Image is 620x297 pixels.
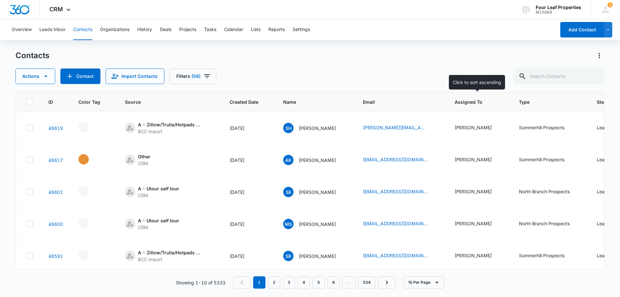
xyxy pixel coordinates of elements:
div: Lead [597,252,607,259]
span: (56) [191,74,201,79]
div: account id [536,10,581,15]
a: [EMAIL_ADDRESS][DOMAIN_NAME] [363,188,428,195]
button: Contacts [73,19,92,40]
a: Navigate to contact details page for Sonya Romero [48,253,63,259]
span: Status [597,99,611,105]
div: Type - Summerhill Prospects - Select to Edit Field [519,252,576,260]
div: [PERSON_NAME] [455,188,492,195]
span: SR [283,251,294,261]
input: Search Contacts [513,69,604,84]
div: Assigned To - Kelly Mursch - Select to Edit Field [455,220,503,228]
div: Name - Sonya Romero - Select to Edit Field [283,251,347,261]
div: Name - Sarah Hyde - Select to Edit Field [283,123,347,133]
a: Page 6 [327,276,340,289]
span: ID [48,99,54,105]
a: Page 534 [358,276,376,289]
button: 10 Per Page [403,276,444,289]
div: Status - Lead - Select to Edit Field [597,252,619,260]
span: Type [519,99,572,105]
div: [PERSON_NAME] [455,252,492,259]
button: Lists [251,19,261,40]
a: Navigate to contact details page for Aumar Kumar [48,157,63,163]
div: [DATE] [230,221,268,228]
button: Reports [268,19,285,40]
div: - - Select to Edit Field [78,122,100,133]
div: A - Zillow/Trulia/Hotpads Rent Connect [138,249,202,256]
div: - - Select to Edit Field [78,218,100,228]
a: Page 5 [313,276,325,289]
a: Navigate to contact details page for Sylvestra Edwards [48,189,63,195]
p: [PERSON_NAME] [299,189,336,196]
a: Navigate to contact details page for Sarah Hyde [48,125,63,131]
div: Email - sarah.hyde0517@gmail.com - Select to Edit Field [363,124,439,132]
button: Actions [594,50,604,61]
div: Lead [597,220,607,227]
p: [PERSON_NAME] [299,221,336,228]
div: Status - Lead - Select to Edit Field [597,124,619,132]
button: Actions [15,69,55,84]
span: Source [125,99,205,105]
span: Assigned To [455,99,494,105]
a: [PERSON_NAME][EMAIL_ADDRESS][DOMAIN_NAME] [363,124,428,131]
a: Page 2 [268,276,280,289]
div: Other [138,153,150,160]
div: [PERSON_NAME] [455,124,492,131]
button: Projects [179,19,196,40]
span: Color Tag [78,99,100,105]
div: CRM [138,224,179,231]
a: [EMAIL_ADDRESS][DOMAIN_NAME] [363,252,428,259]
p: Showing 1-10 of 5333 [176,279,225,286]
nav: Pagination [233,276,396,289]
a: [EMAIL_ADDRESS][DOMAIN_NAME] [363,220,428,227]
div: [PERSON_NAME] [455,156,492,163]
span: CRM [49,6,63,13]
p: [PERSON_NAME] [299,125,336,132]
div: Lead [597,124,607,131]
div: Assigned To - Kelly Mursch - Select to Edit Field [455,252,503,260]
div: - - Select to Edit Field [78,250,100,260]
div: Summerhill Prospects [519,252,564,259]
div: BCC Import [138,128,202,135]
div: Name - Aumar Kumar - Select to Edit Field [283,155,347,165]
span: SE [283,187,294,197]
div: Name - Sylvestra Edwards - Select to Edit Field [283,187,347,197]
button: Tasks [204,19,216,40]
div: Type - North Branch Prospects - Select to Edit Field [519,188,581,196]
div: [DATE] [230,125,268,132]
div: Lead [597,156,607,163]
h1: Contacts [15,51,49,60]
span: 2 [607,2,613,7]
div: Status - Lead - Select to Edit Field [597,220,619,228]
div: Summerhill Prospects [519,124,564,131]
div: - - Select to Edit Field [78,154,100,164]
span: MS [283,219,294,229]
div: Type - Summerhill Prospects - Select to Edit Field [519,124,576,132]
div: [DATE] [230,157,268,164]
button: Overview [12,19,32,40]
div: Email - sylvieedwards7012@gmail.com - Select to Edit Field [363,188,439,196]
p: [PERSON_NAME] [299,253,336,260]
button: Settings [293,19,310,40]
span: SH [283,123,294,133]
div: Click to sort ascending [449,75,505,90]
div: Source - [object Object] - Select to Edit Field [125,121,214,135]
div: Email - rissabjc@gmail.com - Select to Edit Field [363,220,439,228]
div: account name [536,5,581,10]
button: Import Contacts [106,69,164,84]
a: Next Page [378,276,396,289]
a: [EMAIL_ADDRESS][DOMAIN_NAME] [363,156,428,163]
div: Source - [object Object] - Select to Edit Field [125,217,191,231]
div: Source - [object Object] - Select to Edit Field [125,249,214,263]
div: Assigned To - Kelly Mursch - Select to Edit Field [455,124,503,132]
div: Name - Marissa Smith - Select to Edit Field [283,219,347,229]
div: [DATE] [230,189,268,196]
div: Email - queensonyat@gmail.com - Select to Edit Field [363,252,439,260]
button: Add Contact [560,22,604,37]
div: A - Utour self tour [138,185,179,192]
button: Add Contact [60,69,100,84]
p: [PERSON_NAME] [299,157,336,164]
div: Assigned To - Kelly Mursch - Select to Edit Field [455,188,503,196]
a: Page 3 [283,276,295,289]
div: Source - [object Object] - Select to Edit Field [125,153,162,167]
span: Email [363,99,430,105]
